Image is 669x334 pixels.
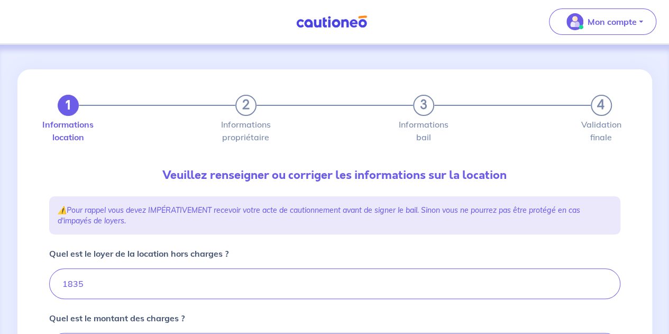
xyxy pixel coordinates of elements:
[58,205,612,226] p: ⚠️
[292,15,371,29] img: Cautioneo
[588,15,637,28] p: Mon compte
[58,120,79,141] label: Informations location
[58,205,580,225] em: Pour rappel vous devez IMPÉRATIVEMENT recevoir votre acte de cautionnement avant de signer le bai...
[58,95,79,116] button: 1
[49,312,185,324] p: Quel est le montant des charges ?
[413,120,434,141] label: Informations bail
[49,167,620,184] p: Veuillez renseigner ou corriger les informations sur la location
[591,120,612,141] label: Validation finale
[549,8,656,35] button: illu_account_valid_menu.svgMon compte
[235,120,256,141] label: Informations propriétaire
[566,13,583,30] img: illu_account_valid_menu.svg
[49,247,228,260] p: Quel est le loyer de la location hors charges ?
